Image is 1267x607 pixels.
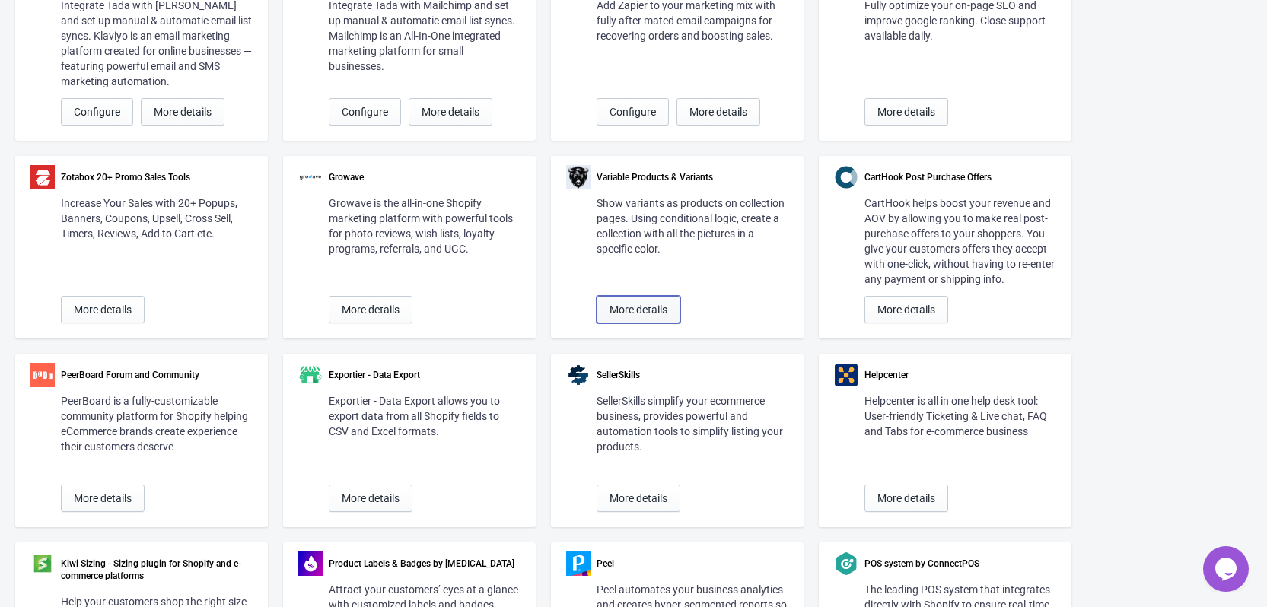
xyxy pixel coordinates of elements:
button: More details [676,98,760,126]
img: partner-growave-logo.png [298,165,323,189]
div: Growave [329,171,520,183]
span: More details [610,303,667,316]
div: POS system by ConnectPOS [864,558,1056,570]
span: Configure [610,106,656,118]
button: More details [329,485,412,512]
button: More details [864,485,948,512]
img: partner-peerboard-logo.png [30,363,55,387]
span: More details [342,492,400,504]
button: More details [864,296,948,323]
img: partner-logo-kiwi.png [30,551,55,576]
span: More details [74,303,132,316]
span: More details [689,106,747,118]
span: More details [877,492,935,504]
img: partner-variants-logo.png [566,165,591,189]
div: Exportier - Data Export [329,369,520,381]
div: CartHook helps boost your revenue and AOV by allowing you to make real post-purchase offers to yo... [864,195,1056,287]
button: More details [864,98,948,126]
div: Peel [597,558,788,570]
span: More details [74,492,132,504]
div: PeerBoard Forum and Community [61,369,253,381]
span: More details [422,106,479,118]
button: More details [141,98,224,126]
div: Increase Your Sales with 20+ Popups, Banners, Coupons, Upsell, Cross Sell, Timers, Reviews, Add t... [61,195,253,241]
button: More details [329,296,412,323]
span: More details [877,303,935,316]
span: Configure [74,106,120,118]
span: More details [342,303,400,316]
span: Configure [342,106,388,118]
button: More details [409,98,492,126]
iframe: chat widget [1203,546,1252,592]
div: Product Labels & Badges by [MEDICAL_DATA] [329,558,520,570]
img: partner-helpcenter-logo.png [834,363,858,387]
button: Configure [597,98,669,126]
img: partner-sellerskills-logo.png [566,363,591,387]
img: partner-carthook-logo.png [834,165,858,189]
div: Kiwi Sizing - Sizing plugin for Shopify and e-commerce platforms [61,558,253,582]
img: partner-connectpos-logo.png [834,551,858,576]
button: More details [597,485,680,512]
img: partner-zotabox-logo.png [30,165,55,189]
div: Helpcenter is all in one help desk tool: User-friendly Ticketing & Live chat, FAQ and Tabs for e-... [864,393,1056,439]
span: More details [610,492,667,504]
button: Configure [61,98,133,126]
div: Show variants as products on collection pages. Using conditional logic, create a collection with ... [597,195,788,256]
div: Zotabox 20+ Promo Sales Tools [61,171,253,183]
div: SellerSkills [597,369,788,381]
button: More details [597,296,680,323]
img: partner-peel-logo.png [566,551,591,576]
div: SellerSkills simplify your ecommerce business, provides powerful and automation tools to simplify... [597,393,788,454]
div: PeerBoard is a fully-customizable community platform for Shopify helping eCommerce brands create ... [61,393,253,454]
button: Configure [329,98,401,126]
span: More details [877,106,935,118]
button: More details [61,296,145,323]
div: CartHook Post Purchase Offers [864,171,1056,183]
span: More details [154,106,212,118]
div: Growave is the all-in-one Shopify marketing platform with powerful tools for photo reviews, wish ... [329,195,520,256]
img: partner-productlabel-logo.png [298,551,323,576]
div: Variable Products & Variants [597,171,788,183]
div: Helpcenter [864,369,1056,381]
img: partner-exportier-logo.png [298,363,323,387]
button: More details [61,485,145,512]
div: Exportier - Data Export allows you to export data from all Shopify fields to CSV and Excel formats. [329,393,520,439]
